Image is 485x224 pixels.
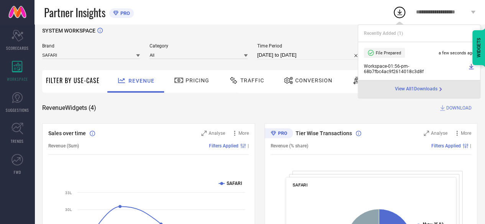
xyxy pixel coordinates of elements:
[431,143,461,149] span: Filters Applied
[42,28,95,34] span: SYSTEM WORKSPACE
[376,51,401,56] span: File Prepared
[424,131,429,136] svg: Zoom
[150,43,247,49] span: Category
[42,104,96,112] span: Revenue Widgets ( 4 )
[461,131,471,136] span: More
[42,43,140,49] span: Brand
[201,131,207,136] svg: Zoom
[257,51,361,60] input: Select time period
[44,5,105,20] span: Partner Insights
[293,182,307,188] span: SAFARI
[295,77,332,83] span: Conversion
[431,131,447,136] span: Analyse
[65,208,72,212] text: 30L
[238,131,249,136] span: More
[14,169,21,175] span: FWD
[364,64,466,74] span: Workspace - 01:56-pm - 68b7fbc4ac9f2614018c3d8f
[439,51,474,56] span: a few seconds ago
[248,143,249,149] span: |
[65,191,72,195] text: 33L
[470,143,471,149] span: |
[395,86,444,92] a: View All1Downloads
[48,130,86,136] span: Sales over time
[11,138,24,144] span: TRENDS
[265,128,293,140] div: Premium
[468,64,474,74] a: Download
[257,43,361,49] span: Time Period
[364,31,403,36] span: Recently Added ( 1 )
[118,10,130,16] span: PRO
[395,86,444,92] div: Open download page
[395,86,437,92] span: View All 1 Downloads
[271,143,308,149] span: Revenue (% share)
[48,143,79,149] span: Revenue (Sum)
[186,77,209,83] span: Pricing
[240,77,264,83] span: Traffic
[7,76,28,82] span: WORKSPACE
[128,78,155,84] span: Revenue
[296,130,352,136] span: Tier Wise Transactions
[227,181,242,186] text: SAFARI
[46,76,100,85] span: Filter By Use-Case
[6,107,29,113] span: SUGGESTIONS
[393,5,406,19] div: Open download list
[209,131,225,136] span: Analyse
[6,45,29,51] span: SCORECARDS
[446,104,472,112] span: DOWNLOAD
[209,143,238,149] span: Filters Applied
